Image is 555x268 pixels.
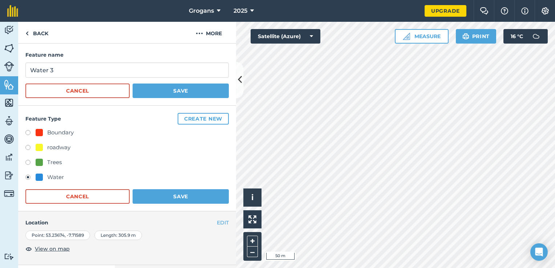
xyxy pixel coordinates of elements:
[25,219,229,227] h4: Location
[25,189,130,204] button: Cancel
[234,7,247,15] span: 2025
[182,22,236,43] button: More
[25,244,32,253] img: svg+xml;base64,PHN2ZyB4bWxucz0iaHR0cDovL3d3dy53My5vcmcvMjAwMC9zdmciIHdpZHRoPSIxOCIgaGVpZ2h0PSIyNC...
[530,243,548,261] div: Open Intercom Messenger
[196,29,203,38] img: svg+xml;base64,PHN2ZyB4bWxucz0iaHR0cDovL3d3dy53My5vcmcvMjAwMC9zdmciIHdpZHRoPSIyMCIgaGVpZ2h0PSIyNC...
[541,7,550,15] img: A cog icon
[251,29,320,44] button: Satellite (Azure)
[4,115,14,126] img: svg+xml;base64,PD94bWwgdmVyc2lvbj0iMS4wIiBlbmNvZGluZz0idXRmLTgiPz4KPCEtLSBHZW5lcmF0b3I6IEFkb2JlIE...
[178,113,229,125] button: Create new
[480,7,489,15] img: Two speech bubbles overlapping with the left bubble in the forefront
[403,33,410,40] img: Ruler icon
[4,97,14,108] img: svg+xml;base64,PHN2ZyB4bWxucz0iaHR0cDovL3d3dy53My5vcmcvMjAwMC9zdmciIHdpZHRoPSI1NiIgaGVpZ2h0PSI2MC...
[4,43,14,54] img: svg+xml;base64,PHN2ZyB4bWxucz0iaHR0cDovL3d3dy53My5vcmcvMjAwMC9zdmciIHdpZHRoPSI1NiIgaGVpZ2h0PSI2MC...
[248,215,256,223] img: Four arrows, one pointing top left, one top right, one bottom right and the last bottom left
[47,143,70,152] div: roadway
[4,61,14,72] img: svg+xml;base64,PD94bWwgdmVyc2lvbj0iMS4wIiBlbmNvZGluZz0idXRmLTgiPz4KPCEtLSBHZW5lcmF0b3I6IEFkb2JlIE...
[456,29,497,44] button: Print
[251,193,254,202] span: i
[133,189,229,204] button: Save
[7,5,18,17] img: fieldmargin Logo
[133,84,229,98] button: Save
[247,247,258,257] button: –
[217,219,229,227] button: EDIT
[4,188,14,199] img: svg+xml;base64,PD94bWwgdmVyc2lvbj0iMS4wIiBlbmNvZGluZz0idXRmLTgiPz4KPCEtLSBHZW5lcmF0b3I6IEFkb2JlIE...
[511,29,523,44] span: 16 ° C
[462,32,469,41] img: svg+xml;base64,PHN2ZyB4bWxucz0iaHR0cDovL3d3dy53My5vcmcvMjAwMC9zdmciIHdpZHRoPSIxOSIgaGVpZ2h0PSIyNC...
[25,231,90,240] div: Point : 53.23674 , -7.71589
[47,128,74,137] div: Boundary
[25,113,229,125] h4: Feature Type
[500,7,509,15] img: A question mark icon
[395,29,449,44] button: Measure
[25,51,229,59] h4: Feature name
[35,245,70,253] span: View on map
[189,7,214,15] span: Grogans
[4,134,14,145] img: svg+xml;base64,PD94bWwgdmVyc2lvbj0iMS4wIiBlbmNvZGluZz0idXRmLTgiPz4KPCEtLSBHZW5lcmF0b3I6IEFkb2JlIE...
[47,158,62,167] div: Trees
[94,231,142,240] div: Length : 305.9 m
[47,173,64,182] div: Water
[18,22,56,43] a: Back
[25,244,70,253] button: View on map
[25,29,29,38] img: svg+xml;base64,PHN2ZyB4bWxucz0iaHR0cDovL3d3dy53My5vcmcvMjAwMC9zdmciIHdpZHRoPSI5IiBoZWlnaHQ9IjI0Ii...
[4,152,14,163] img: svg+xml;base64,PD94bWwgdmVyc2lvbj0iMS4wIiBlbmNvZGluZz0idXRmLTgiPz4KPCEtLSBHZW5lcmF0b3I6IEFkb2JlIE...
[4,79,14,90] img: svg+xml;base64,PHN2ZyB4bWxucz0iaHR0cDovL3d3dy53My5vcmcvMjAwMC9zdmciIHdpZHRoPSI1NiIgaGVpZ2h0PSI2MC...
[521,7,528,15] img: svg+xml;base64,PHN2ZyB4bWxucz0iaHR0cDovL3d3dy53My5vcmcvMjAwMC9zdmciIHdpZHRoPSIxNyIgaGVpZ2h0PSIxNy...
[4,253,14,260] img: svg+xml;base64,PD94bWwgdmVyc2lvbj0iMS4wIiBlbmNvZGluZz0idXRmLTgiPz4KPCEtLSBHZW5lcmF0b3I6IEFkb2JlIE...
[247,236,258,247] button: +
[503,29,548,44] button: 16 °C
[529,29,543,44] img: svg+xml;base64,PD94bWwgdmVyc2lvbj0iMS4wIiBlbmNvZGluZz0idXRmLTgiPz4KPCEtLSBHZW5lcmF0b3I6IEFkb2JlIE...
[425,5,466,17] a: Upgrade
[4,170,14,181] img: svg+xml;base64,PD94bWwgdmVyc2lvbj0iMS4wIiBlbmNvZGluZz0idXRmLTgiPz4KPCEtLSBHZW5lcmF0b3I6IEFkb2JlIE...
[25,84,130,98] button: Cancel
[243,188,262,207] button: i
[4,25,14,36] img: svg+xml;base64,PD94bWwgdmVyc2lvbj0iMS4wIiBlbmNvZGluZz0idXRmLTgiPz4KPCEtLSBHZW5lcmF0b3I6IEFkb2JlIE...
